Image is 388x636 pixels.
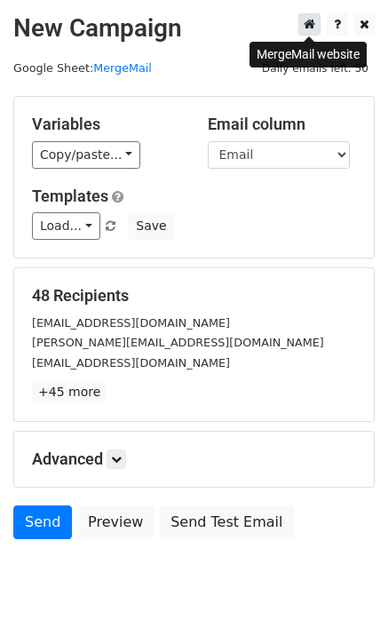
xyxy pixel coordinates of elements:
small: Google Sheet: [13,61,152,75]
a: Templates [32,187,108,205]
a: Daily emails left: 50 [256,61,375,75]
a: Send [13,505,72,539]
a: Preview [76,505,154,539]
h5: Variables [32,115,181,134]
div: MergeMail website [249,42,367,68]
h5: Advanced [32,449,356,469]
small: [EMAIL_ADDRESS][DOMAIN_NAME] [32,316,230,330]
h5: 48 Recipients [32,286,356,306]
h5: Email column [208,115,357,134]
button: Save [128,212,174,240]
h2: New Campaign [13,13,375,44]
iframe: Chat Widget [299,551,388,636]
a: Send Test Email [159,505,294,539]
a: MergeMail [93,61,152,75]
small: [PERSON_NAME][EMAIL_ADDRESS][DOMAIN_NAME] [32,336,324,349]
small: [EMAIL_ADDRESS][DOMAIN_NAME] [32,356,230,370]
a: Load... [32,212,100,240]
a: +45 more [32,381,107,403]
a: Copy/paste... [32,141,140,169]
